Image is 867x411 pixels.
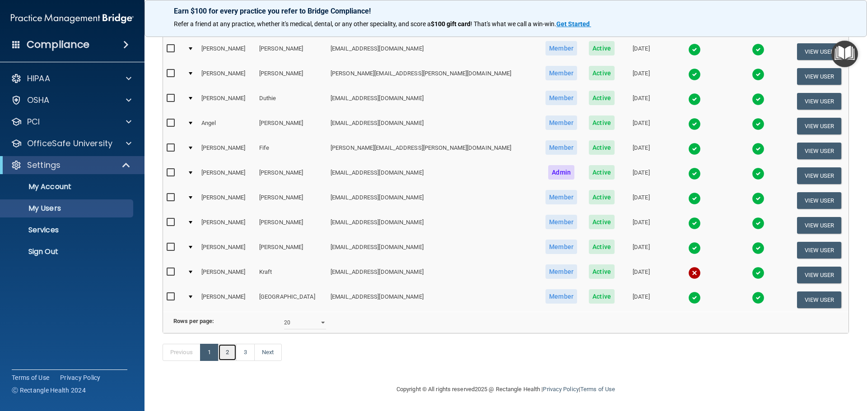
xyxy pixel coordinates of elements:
a: Privacy Policy [60,373,101,382]
button: View User [797,291,842,308]
td: Duthie [256,89,327,114]
a: Get Started [556,20,591,28]
td: [PERSON_NAME] [198,139,256,163]
img: tick.e7d51cea.svg [752,242,764,254]
span: Admin [548,165,574,180]
td: [GEOGRAPHIC_DATA] [256,287,327,312]
span: Active [589,215,615,229]
span: Active [589,140,615,155]
a: HIPAA [11,73,131,84]
img: tick.e7d51cea.svg [688,118,701,130]
button: View User [797,192,842,209]
td: Angel [198,114,256,139]
span: Active [589,91,615,105]
img: tick.e7d51cea.svg [688,291,701,304]
td: [PERSON_NAME] [256,163,327,188]
td: [EMAIL_ADDRESS][DOMAIN_NAME] [327,39,540,64]
img: tick.e7d51cea.svg [752,93,764,106]
td: [PERSON_NAME][EMAIL_ADDRESS][PERSON_NAME][DOMAIN_NAME] [327,64,540,89]
td: [DATE] [620,163,662,188]
td: [DATE] [620,213,662,238]
button: View User [797,93,842,110]
td: [DATE] [620,238,662,263]
img: tick.e7d51cea.svg [752,167,764,180]
span: Active [589,190,615,204]
img: PMB logo [11,9,134,28]
button: View User [797,242,842,259]
img: tick.e7d51cea.svg [752,43,764,56]
span: Active [589,165,615,180]
img: tick.e7d51cea.svg [688,68,701,81]
div: Copyright © All rights reserved 2025 @ Rectangle Health | | [341,375,671,404]
p: HIPAA [27,73,50,84]
td: [DATE] [620,39,662,64]
span: Member [545,140,577,155]
span: Active [589,66,615,80]
td: [PERSON_NAME] [256,238,327,263]
p: PCI [27,116,40,127]
a: 3 [236,344,255,361]
button: View User [797,68,842,85]
p: OfficeSafe University [27,138,112,149]
td: [PERSON_NAME] [198,163,256,188]
p: My Account [6,182,129,191]
a: OSHA [11,95,131,106]
td: [PERSON_NAME] [198,213,256,238]
span: Active [589,115,615,130]
td: [DATE] [620,263,662,287]
img: tick.e7d51cea.svg [688,217,701,230]
span: Member [545,66,577,80]
strong: $100 gift card [431,20,471,28]
td: [EMAIL_ADDRESS][DOMAIN_NAME] [327,114,540,139]
img: tick.e7d51cea.svg [688,242,701,254]
td: [DATE] [620,287,662,312]
td: [EMAIL_ADDRESS][DOMAIN_NAME] [327,188,540,213]
img: tick.e7d51cea.svg [688,167,701,180]
span: Member [545,289,577,304]
td: Fife [256,139,327,163]
img: tick.e7d51cea.svg [688,143,701,155]
td: [PERSON_NAME] [198,64,256,89]
td: [PERSON_NAME] [256,64,327,89]
span: Refer a friend at any practice, whether it's medical, dental, or any other speciality, and score a [174,20,431,28]
span: Member [545,190,577,204]
img: tick.e7d51cea.svg [752,192,764,205]
img: tick.e7d51cea.svg [752,217,764,230]
td: [PERSON_NAME] [256,39,327,64]
p: OSHA [27,95,50,106]
span: Member [545,41,577,55]
h4: Compliance [27,38,89,51]
p: Earn $100 for every practice you refer to Bridge Compliance! [174,7,838,15]
td: [DATE] [620,89,662,114]
td: [PERSON_NAME] [198,39,256,64]
td: [DATE] [620,139,662,163]
p: Sign Out [6,247,129,256]
span: ! That's what we call a win-win. [471,20,556,28]
strong: Get Started [556,20,590,28]
img: tick.e7d51cea.svg [752,267,764,279]
td: [PERSON_NAME] [198,238,256,263]
td: [PERSON_NAME] [256,188,327,213]
button: View User [797,143,842,159]
span: Member [545,240,577,254]
img: tick.e7d51cea.svg [688,93,701,106]
span: Active [589,41,615,55]
span: Member [545,215,577,229]
img: tick.e7d51cea.svg [688,192,701,205]
td: [PERSON_NAME] [198,89,256,114]
a: PCI [11,116,131,127]
span: Ⓒ Rectangle Health 2024 [12,386,86,395]
a: 1 [200,344,219,361]
a: OfficeSafe University [11,138,131,149]
a: 2 [218,344,237,361]
a: Settings [11,160,131,171]
td: [PERSON_NAME] [198,263,256,287]
td: [EMAIL_ADDRESS][DOMAIN_NAME] [327,213,540,238]
img: tick.e7d51cea.svg [752,143,764,155]
td: Kraft [256,263,327,287]
td: [PERSON_NAME] [256,114,327,139]
img: tick.e7d51cea.svg [688,43,701,56]
td: [PERSON_NAME][EMAIL_ADDRESS][PERSON_NAME][DOMAIN_NAME] [327,139,540,163]
img: tick.e7d51cea.svg [752,68,764,81]
td: [PERSON_NAME] [198,287,256,312]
